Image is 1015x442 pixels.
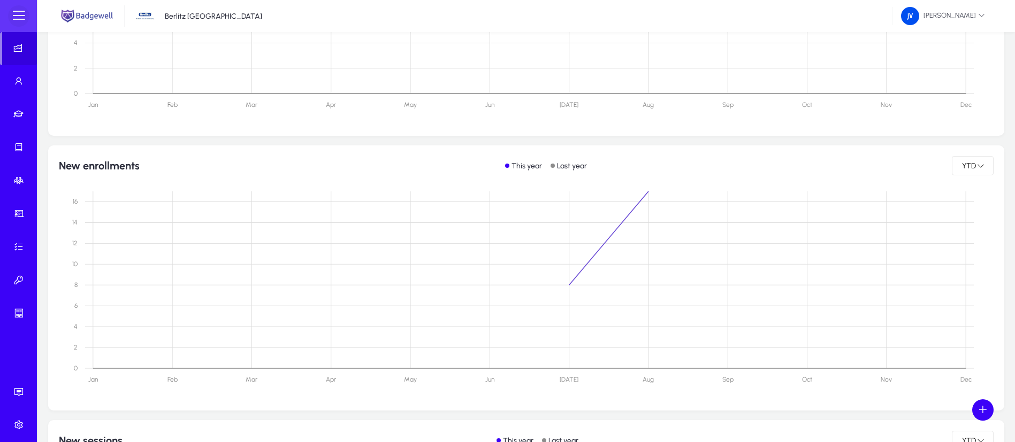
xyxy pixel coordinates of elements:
p: Last year [557,161,587,170]
text: Nov [881,101,892,108]
text: 16 [73,198,78,205]
text: Jan [88,101,98,108]
text: 0 [74,365,78,372]
text: Jan [88,376,98,383]
p: This year [512,161,542,170]
text: Aug [643,376,654,383]
p: Berlitz [GEOGRAPHIC_DATA] [165,12,262,21]
text: 4 [74,39,78,46]
text: 14 [72,219,78,226]
img: 34.jpg [135,6,155,26]
text: May [404,376,417,383]
text: Mar [246,101,258,108]
text: Dec [960,101,972,108]
text: Feb [167,376,178,383]
text: Jun [485,101,494,108]
img: 161.png [901,7,919,25]
text: 10 [72,260,78,268]
text: Dec [960,376,972,383]
text: 12 [72,239,78,247]
text: [DATE] [560,376,578,383]
text: 4 [74,323,78,330]
span: YTD [961,161,977,170]
text: Feb [167,101,178,108]
img: main.png [59,9,115,24]
text: 0 [74,90,78,97]
text: 2 [74,65,78,72]
text: 6 [74,302,78,309]
button: YTD [952,156,994,175]
text: Aug [643,101,654,108]
button: [PERSON_NAME] [892,6,994,26]
text: 2 [74,344,78,351]
text: Nov [881,376,892,383]
text: Sep [722,376,734,383]
text: Mar [246,376,258,383]
text: [DATE] [560,101,578,108]
text: Jun [485,376,494,383]
text: Sep [722,101,734,108]
text: 8 [74,281,78,289]
h1: New enrollments [59,159,140,172]
text: Oct [802,101,812,108]
text: May [404,101,417,108]
text: Oct [802,376,812,383]
text: Apr [326,376,337,383]
span: [PERSON_NAME] [901,7,985,25]
text: Apr [326,101,337,108]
